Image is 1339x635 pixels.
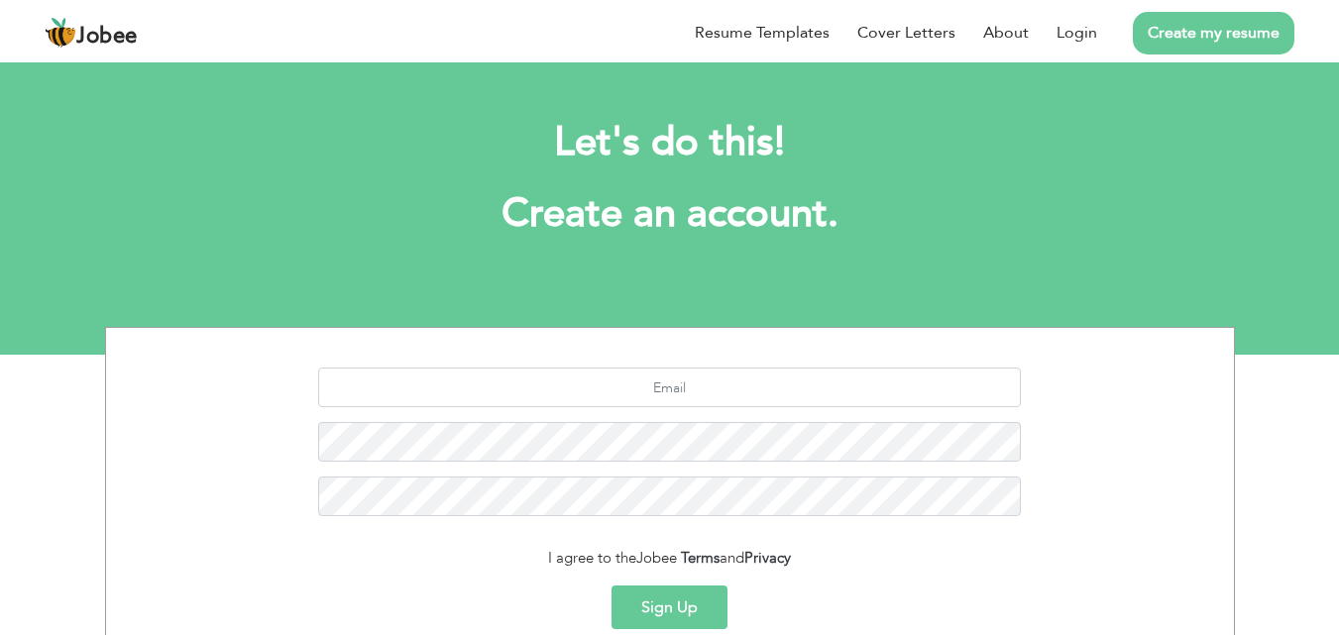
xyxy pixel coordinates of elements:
[1057,21,1097,45] a: Login
[857,21,955,45] a: Cover Letters
[45,17,76,49] img: jobee.io
[1133,12,1294,54] a: Create my resume
[318,368,1021,407] input: Email
[121,547,1219,570] div: I agree to the and
[983,21,1029,45] a: About
[695,21,830,45] a: Resume Templates
[744,548,791,568] a: Privacy
[636,548,677,568] span: Jobee
[612,585,727,629] button: Sign Up
[135,188,1205,240] h1: Create an account.
[681,548,720,568] a: Terms
[45,17,138,49] a: Jobee
[76,26,138,48] span: Jobee
[135,117,1205,168] h2: Let's do this!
